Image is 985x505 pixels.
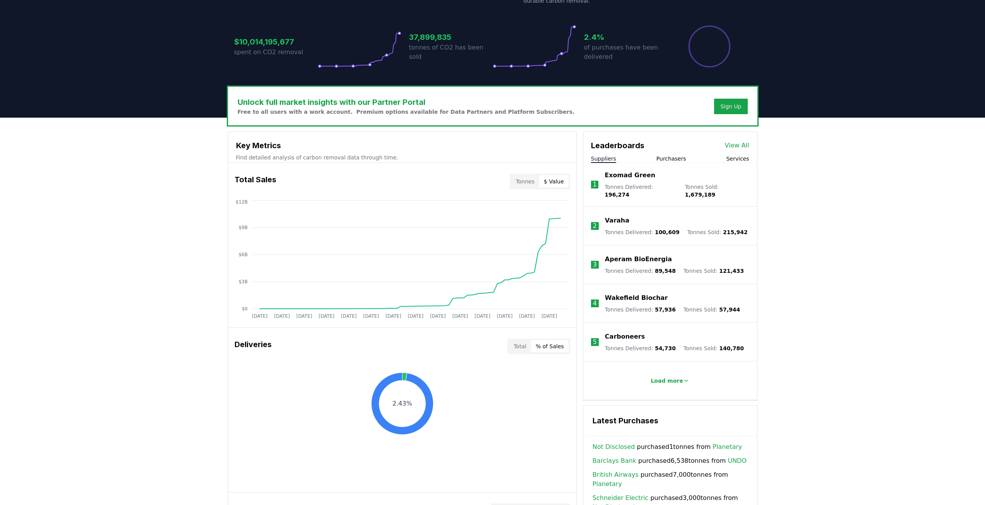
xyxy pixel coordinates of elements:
a: Aperam BioEnergia [605,255,672,264]
a: Carboneers [605,332,645,341]
button: Load more [644,373,695,389]
tspan: [DATE] [452,313,468,319]
h3: Deliveries [235,339,272,354]
p: Tonnes Delivered : [605,344,676,352]
a: Planetary [713,442,742,452]
tspan: $6B [238,252,248,257]
p: Tonnes Delivered : [605,183,677,199]
p: 2 [593,221,597,231]
a: Planetary [593,479,622,489]
a: Not Disclosed [593,442,635,452]
a: Barclays Bank [593,456,636,466]
div: Percentage of sales delivered [688,25,731,68]
button: $ Value [539,175,569,188]
a: Schneider Electric [593,493,648,503]
p: Tonnes Delivered : [605,228,680,236]
p: Tonnes Sold : [684,267,744,275]
button: Services [726,155,749,163]
a: Sign Up [720,103,741,110]
tspan: [DATE] [475,313,490,319]
button: Tonnes [511,175,539,188]
tspan: $3B [238,279,248,284]
p: Tonnes Sold : [684,306,740,313]
button: Sign Up [714,99,747,114]
tspan: [DATE] [274,313,290,319]
span: 215,942 [723,229,748,235]
p: Tonnes Sold : [685,183,749,199]
button: % of Sales [531,340,569,353]
button: Total [509,340,531,353]
p: Tonnes Sold : [684,344,744,352]
p: 1 [593,180,596,189]
tspan: $9B [238,225,248,230]
a: British Airways [593,470,639,479]
a: Wakefield Biochar [605,293,668,303]
h3: Leaderboards [591,140,644,151]
span: 57,936 [655,306,676,313]
tspan: [DATE] [252,313,267,319]
p: 5 [593,337,597,347]
tspan: [DATE] [363,313,379,319]
p: Free to all users with a work account. Premium options available for Data Partners and Platform S... [238,108,575,116]
span: 140,780 [719,345,744,351]
tspan: $0 [242,306,247,312]
h3: 37,899,835 [409,31,493,43]
p: of purchases have been delivered [584,43,668,62]
p: spent on CO2 removal [234,48,318,57]
tspan: $12B [235,199,247,205]
h3: Total Sales [235,174,276,189]
tspan: [DATE] [430,313,446,319]
h3: Key Metrics [236,140,569,151]
p: Load more [651,377,683,385]
p: tonnes of CO2 has been sold [409,43,493,62]
a: View All [725,141,749,150]
span: 1,679,189 [685,192,715,198]
tspan: [DATE] [296,313,312,319]
button: Purchasers [656,155,686,163]
a: Exomad Green [605,171,655,180]
tspan: [DATE] [319,313,334,319]
tspan: [DATE] [497,313,512,319]
tspan: [DATE] [519,313,535,319]
a: UNDO [728,456,747,466]
text: 2.43% [392,400,412,407]
p: Tonnes Delivered : [605,267,676,275]
p: 4 [593,299,597,308]
span: 100,609 [655,229,680,235]
span: purchased 6,538 tonnes from [593,456,747,466]
tspan: [DATE] [341,313,356,319]
tspan: [DATE] [408,313,423,319]
a: Varaha [605,216,629,225]
span: 196,274 [605,192,629,198]
button: Suppliers [591,155,616,163]
p: 3 [593,260,597,269]
p: Tonnes Delivered : [605,306,676,313]
h3: 2.4% [584,31,668,43]
p: Find detailed analysis of carbon removal data through time. [236,154,569,161]
span: 89,548 [655,268,676,274]
h3: Latest Purchases [593,415,748,426]
span: purchased 7,000 tonnes from [593,470,748,489]
span: 54,730 [655,345,676,351]
tspan: [DATE] [541,313,557,319]
h3: Unlock full market insights with our Partner Portal [238,96,575,108]
tspan: [DATE] [385,313,401,319]
h3: $10,014,195,677 [234,36,318,48]
span: 57,944 [719,306,740,313]
span: purchased 1 tonnes from [593,442,742,452]
span: 121,433 [719,268,744,274]
p: Tonnes Sold : [687,228,748,236]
